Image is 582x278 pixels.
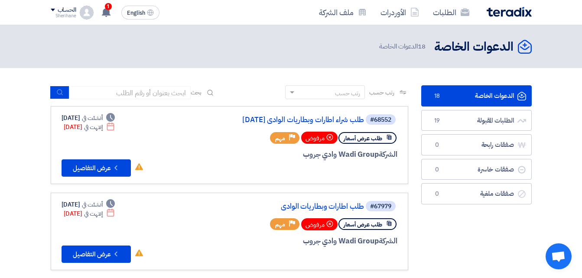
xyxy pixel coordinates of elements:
span: 18 [432,92,442,100]
span: بحث [191,88,202,97]
span: 18 [418,42,426,51]
div: مرفوض [301,132,338,144]
span: مهم [275,134,285,142]
div: [DATE] [62,113,115,123]
div: Open chat [546,243,572,269]
div: Sherihane [51,13,76,18]
div: رتب حسب [335,89,360,98]
span: إنتهت في [84,209,103,218]
div: [DATE] [64,209,115,218]
span: 0 [432,190,442,198]
a: الدعوات الخاصة18 [421,85,532,107]
div: Wadi Group وادي جروب [189,236,397,247]
a: صفقات رابحة0 [421,134,532,155]
span: طلب عرض أسعار [344,220,382,229]
div: [DATE] [62,200,115,209]
div: #68552 [370,117,391,123]
div: [DATE] [64,123,115,132]
span: طلب عرض أسعار [344,134,382,142]
a: الطلبات [426,2,476,23]
a: طلب اطارات وبطاريات الوادى [191,203,364,210]
img: Teradix logo [487,7,532,17]
span: الشركة [379,236,397,246]
a: صفقات خاسرة0 [421,159,532,180]
span: 1 [105,3,112,10]
div: مرفوض [301,218,338,230]
span: 19 [432,116,442,125]
span: أنشئت في [82,200,103,209]
span: الدعوات الخاصة [379,42,427,52]
div: Wadi Group وادي جروب [189,149,397,160]
img: profile_test.png [80,6,94,19]
span: 0 [432,165,442,174]
span: الشركة [379,149,397,160]
span: مهم [275,220,285,229]
div: الحساب [58,6,76,14]
button: English [121,6,159,19]
a: طلب شراء اطارات وبطاريات الوادى [DATE] [191,116,364,124]
a: الأوردرات [374,2,426,23]
a: الطلبات المقبولة19 [421,110,532,131]
span: أنشئت في [82,113,103,123]
span: رتب حسب [369,88,394,97]
button: عرض التفاصيل [62,246,131,263]
span: إنتهت في [84,123,103,132]
input: ابحث بعنوان أو رقم الطلب [69,86,191,99]
a: صفقات ملغية0 [421,183,532,204]
a: ملف الشركة [312,2,374,23]
h2: الدعوات الخاصة [434,39,514,55]
div: #67979 [370,204,391,210]
span: English [127,10,145,16]
span: 0 [432,141,442,149]
button: عرض التفاصيل [62,159,131,177]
